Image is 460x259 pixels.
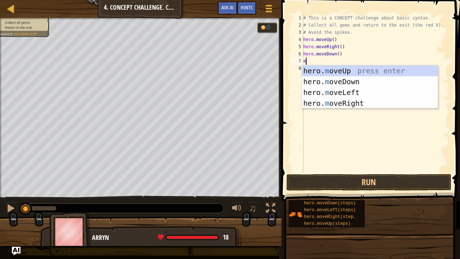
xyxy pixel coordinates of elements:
[304,221,351,226] span: hero.moveUp(steps)
[267,24,274,31] div: 0
[263,202,278,217] button: Toggle fullscreen
[289,208,302,221] img: portrait.png
[257,22,277,33] div: Team 'ogres' has 0 gold.
[286,174,451,191] button: Run
[158,234,229,241] div: health: 18 / 18
[304,214,358,219] span: hero.moveRight(steps)
[249,203,256,214] span: ♫
[260,1,278,18] button: Show game menu
[291,14,303,22] div: 1
[92,233,234,242] div: Arryn
[241,4,253,11] span: Hints
[230,202,244,217] button: Adjust volume
[5,26,32,29] span: Return to the exit.
[291,65,303,72] div: 8
[248,202,260,217] button: ♫
[291,22,303,29] div: 2
[291,58,303,65] div: 7
[304,208,356,213] span: hero.moveLeft(steps)
[291,29,303,36] div: 3
[291,43,303,50] div: 5
[218,1,237,15] button: Ask AI
[291,36,303,43] div: 4
[291,50,303,58] div: 6
[4,202,18,217] button: Ctrl + P: Pause
[221,4,234,11] span: Ask AI
[49,212,91,252] img: thang_avatar_frame.png
[223,233,229,242] span: 18
[5,21,31,24] span: Collect all gems.
[304,201,356,206] span: hero.moveDown(steps)
[12,32,14,36] span: :
[14,32,37,36] span: Incomplete
[12,247,20,255] button: Ask AI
